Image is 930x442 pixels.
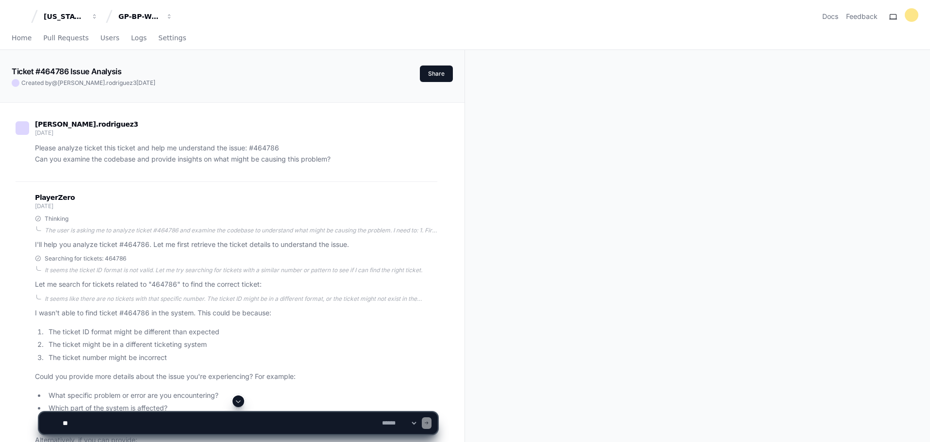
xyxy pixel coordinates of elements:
button: GP-BP-WoodProducts [115,8,177,25]
button: Share [420,65,453,82]
span: [DATE] [35,129,53,136]
a: Home [12,27,32,49]
span: Home [12,35,32,41]
span: Pull Requests [43,35,88,41]
button: [US_STATE] Pacific [40,8,102,25]
div: The user is asking me to analyze ticket #464786 and examine the codebase to understand what might... [45,227,437,234]
div: GP-BP-WoodProducts [118,12,160,21]
li: The ticket ID format might be different than expected [46,327,437,338]
p: I'll help you analyze ticket #464786. Let me first retrieve the ticket details to understand the ... [35,239,437,250]
span: Settings [158,35,186,41]
span: [DATE] [136,79,155,86]
li: The ticket might be in a different ticketing system [46,339,437,350]
a: Users [100,27,119,49]
a: Pull Requests [43,27,88,49]
span: Logs [131,35,147,41]
span: [PERSON_NAME].rodriguez3 [58,79,136,86]
span: Users [100,35,119,41]
div: [US_STATE] Pacific [44,12,85,21]
p: Could you provide more details about the issue you're experiencing? For example: [35,371,437,382]
span: Searching for tickets: 464786 [45,255,126,262]
p: Let me search for tickets related to "464786" to find the correct ticket: [35,279,437,290]
li: The ticket number might be incorrect [46,352,437,363]
span: [PERSON_NAME].rodriguez3 [35,120,138,128]
span: [DATE] [35,202,53,210]
div: It seems like there are no tickets with that specific number. The ticket ID might be in a differe... [45,295,437,303]
span: Created by [21,79,155,87]
button: Feedback [846,12,878,21]
div: It seems the ticket ID format is not valid. Let me try searching for tickets with a similar numbe... [45,266,437,274]
span: @ [52,79,58,86]
p: I wasn't able to find ticket #464786 in the system. This could be because: [35,308,437,319]
span: PlayerZero [35,195,75,200]
p: Please analyze ticket this ticket and help me understand the issue: #464786 Can you examine the c... [35,143,437,165]
span: Thinking [45,215,68,223]
a: Settings [158,27,186,49]
li: What specific problem or error are you encountering? [46,390,437,401]
a: Logs [131,27,147,49]
app-text-character-animate: Ticket #464786 Issue Analysis [12,66,121,76]
a: Docs [822,12,838,21]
